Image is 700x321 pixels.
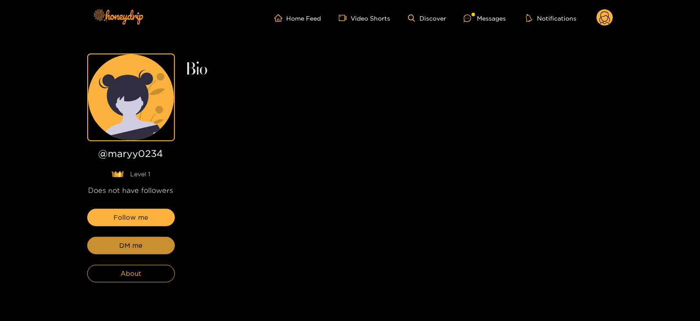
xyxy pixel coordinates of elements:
span: About [121,268,141,279]
h2: Bio [185,62,613,77]
span: video-camera [339,14,351,22]
button: DM me [87,237,175,254]
div: Does not have followers [87,185,175,196]
img: lavel grade [111,171,124,178]
span: Follow me [114,212,148,223]
div: Messages [464,13,506,23]
a: Video Shorts [339,14,391,22]
span: home [274,14,287,22]
a: Discover [408,14,446,22]
button: Follow me [87,209,175,226]
span: DM me [119,240,142,251]
a: Home Feed [274,14,321,22]
button: Notifications [523,14,579,22]
h1: @ maryy0234 [87,148,175,163]
button: About [87,265,175,282]
span: Level 1 [131,170,151,178]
